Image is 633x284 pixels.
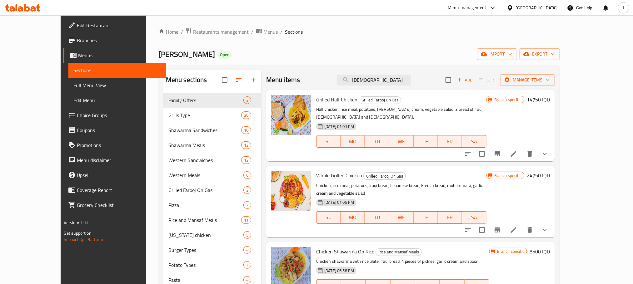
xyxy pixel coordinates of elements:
button: TH [414,135,438,148]
div: Grilled Farooj On Gas [363,172,406,180]
div: Grilled Farooj On Gas [168,186,243,194]
a: Menus [63,48,166,63]
h6: 24750 IQD [527,171,550,180]
span: SU [319,213,338,222]
h6: 14750 IQD [527,95,550,104]
button: SA [462,211,486,224]
span: Get support on: [64,229,92,237]
button: MO [341,211,365,224]
div: Rice and Mansaf Meals11 [163,213,261,228]
button: TH [414,211,438,224]
a: Restaurants management [186,28,249,36]
span: Upsell [77,171,161,179]
button: WE [389,135,414,148]
span: 7 [244,262,251,268]
li: / [181,28,183,36]
button: SU [316,211,341,224]
span: Shawarma Sandwiches [168,126,241,134]
div: Open [217,51,232,59]
span: MO [343,137,363,146]
div: Grilled Farooj On Gas2 [163,183,261,198]
span: FR [441,137,460,146]
button: TU [365,211,389,224]
div: items [241,216,251,224]
span: TU [367,213,387,222]
span: 6 [244,172,251,178]
span: Shawarma Meals [168,141,241,149]
span: Burger Types [168,246,243,254]
span: Select to update [476,147,489,160]
span: Sections [73,66,161,74]
span: Chicken Shawarma On Rice [316,247,374,256]
span: SA [465,213,484,222]
button: export [520,48,560,60]
a: Menu disclaimer [63,153,166,168]
span: Edit Restaurant [77,22,161,29]
a: Edit Menu [68,93,166,108]
button: delete [522,146,537,161]
span: Pasta [168,276,243,284]
span: Rice and Mansaf Meals [376,248,421,256]
span: MO [343,213,363,222]
span: Version: [64,218,79,227]
span: import [482,50,512,58]
span: Menus [78,51,161,59]
span: Branch specific [492,97,524,103]
span: [DATE] 01:05 PM [322,199,356,205]
span: Whole Grilled Chicken [316,171,362,180]
button: sort-choices [461,146,476,161]
button: Add section [246,72,261,87]
span: 4 [244,247,251,253]
span: Select section first [475,75,500,85]
div: [US_STATE] chicken5 [163,228,261,242]
span: 3 [244,97,251,103]
span: Add item [455,75,475,85]
div: Grilled Farooj On Gas [359,96,401,104]
span: Grilled Half Chicken [316,95,357,104]
a: Grocery Checklist [63,198,166,213]
div: Rice and Mansaf Meals [376,248,422,256]
span: TU [367,137,387,146]
button: SA [462,135,486,148]
span: export [525,50,555,58]
svg: Show Choices [541,226,549,234]
div: items [243,246,251,254]
div: items [243,201,251,209]
div: items [243,186,251,194]
div: items [243,96,251,104]
button: show more [537,223,552,237]
p: Half chicken, rice meal, potatoes, [PERSON_NAME] cream, vegetable salad, 3 bread of Iraqi, [DEMOG... [316,105,486,121]
div: Western Meals [168,171,243,179]
div: Western Meals6 [163,168,261,183]
div: [GEOGRAPHIC_DATA] [516,4,557,11]
span: Select to update [476,223,489,237]
span: Family Offers [168,96,243,104]
button: Branch-specific-item [490,146,505,161]
div: items [241,141,251,149]
span: Menus [263,28,278,36]
span: 26 [242,112,251,118]
a: Edit menu item [510,150,517,158]
span: Edit Menu [73,96,161,104]
div: items [241,156,251,164]
li: / [280,28,282,36]
span: [PERSON_NAME] [158,47,215,61]
div: items [243,171,251,179]
span: Add [456,76,473,84]
a: Upsell [63,168,166,183]
button: MO [341,135,365,148]
span: Branch specific [492,173,524,179]
div: items [241,111,251,119]
span: [DATE] 01:01 PM [322,124,356,130]
span: WE [392,213,411,222]
span: Western Sandwiches [168,156,241,164]
div: Menu-management [448,4,486,12]
span: Sort sections [231,72,246,87]
span: Manage items [505,76,550,84]
div: Rice and Mansaf Meals [168,216,241,224]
